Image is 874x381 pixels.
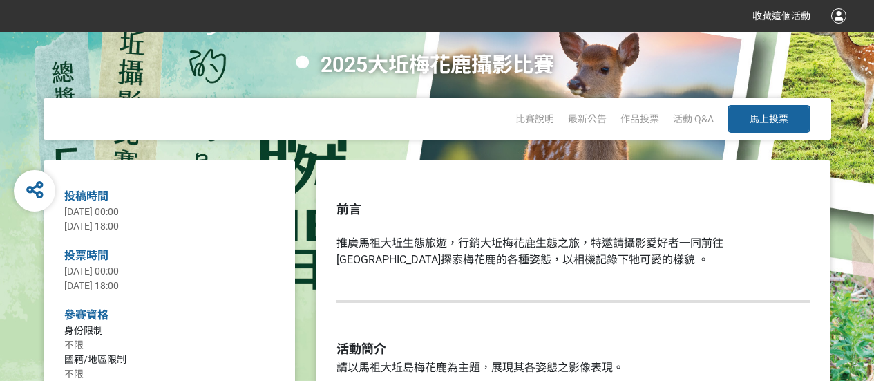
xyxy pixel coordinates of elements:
span: [DATE] 18:00 [64,280,119,291]
span: [DATE] 00:00 [64,206,119,217]
a: 最新公告 [568,113,607,124]
span: 請以馬祖大坵島梅花鹿為主題，展現其各姿態之影像表現。 [336,361,624,374]
a: 活動 Q&A [673,113,714,124]
span: 投票時間 [64,249,108,262]
span: 不限 [64,340,84,351]
strong: 活動簡介 [336,342,386,356]
span: 不限 [64,369,84,380]
h1: 2025大坵梅花鹿攝影比賽 [321,32,554,98]
span: 身份限制 [64,325,103,336]
span: 推廣馬祖大坵生態旅遊，行銷大坵梅花鹿生態之旅，特邀請攝影愛好者一同前往[GEOGRAPHIC_DATA]探索梅花鹿的各種姿態，以相機記錄下牠可愛的樣貌 [336,236,723,266]
button: 馬上投票 [728,105,810,133]
span: 。 [698,253,709,266]
span: 參賽資格 [64,308,108,322]
span: 馬上投票 [750,113,788,124]
span: [DATE] 18:00 [64,221,119,232]
span: 投稿時間 [64,189,108,203]
strong: 前言 [336,202,361,216]
a: 比賽說明 [515,113,554,124]
span: 國籍/地區限制 [64,354,126,365]
a: 作品投票 [620,113,659,124]
span: 收藏這個活動 [752,10,810,21]
span: [DATE] 00:00 [64,266,119,277]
